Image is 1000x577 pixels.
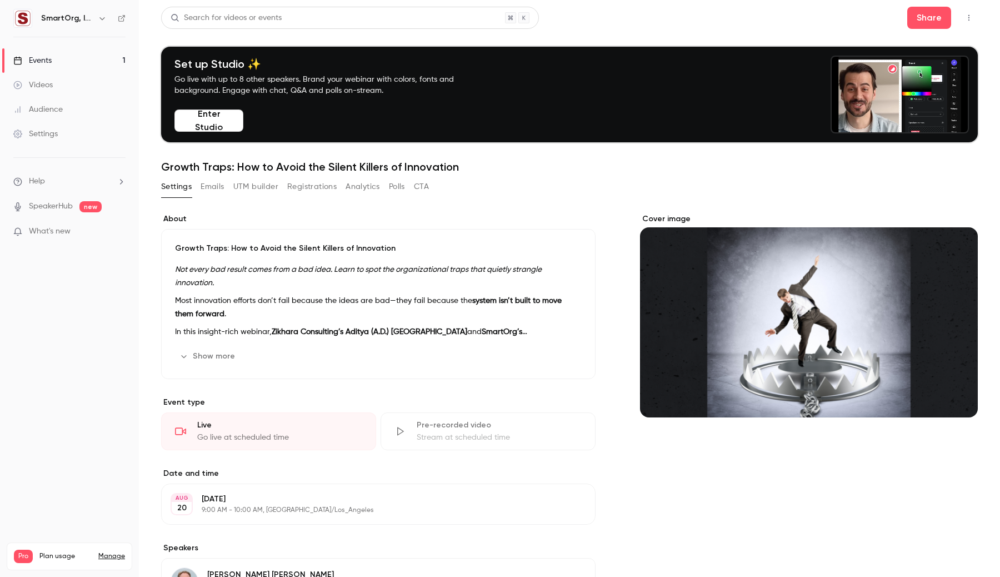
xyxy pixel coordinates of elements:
p: [DATE] [202,494,537,505]
button: CTA [414,178,429,196]
section: Cover image [640,213,978,417]
div: Events [13,55,52,66]
div: Audience [13,104,63,115]
div: Pre-recorded video [417,420,582,431]
div: Go live at scheduled time [197,432,362,443]
span: Pro [14,550,33,563]
p: Most innovation efforts don’t fail because the ideas are bad—they fail because the . [175,294,582,321]
label: Speakers [161,543,596,554]
div: Search for videos or events [171,12,282,24]
p: Growth Traps: How to Avoid the Silent Killers of Innovation [175,243,582,254]
button: Registrations [287,178,337,196]
h6: SmartOrg, Inc. [41,13,93,24]
p: In this insight-rich webinar, and expose the unseen forces we call —bureaucratic bottlenecks, rig... [175,325,582,339]
button: Share [907,7,951,29]
div: Videos [13,79,53,91]
button: Emails [201,178,224,196]
a: SpeakerHub [29,201,73,212]
label: About [161,213,596,225]
button: UTM builder [233,178,278,196]
em: Not every bad result comes from a bad idea. Learn to spot the organizational traps that quietly s... [175,266,542,287]
div: AUG [172,494,192,502]
p: 9:00 AM - 10:00 AM, [GEOGRAPHIC_DATA]/Los_Angeles [202,506,537,515]
div: Settings [13,128,58,140]
li: help-dropdown-opener [13,176,126,187]
strong: Zikhara Consulting’s Aditya (A.D.) [GEOGRAPHIC_DATA] [272,328,467,336]
span: What's new [29,226,71,237]
p: Event type [161,397,596,408]
img: SmartOrg, Inc. [14,9,32,27]
button: Polls [389,178,405,196]
span: new [79,201,102,212]
label: Date and time [161,468,596,479]
button: Settings [161,178,192,196]
button: Analytics [346,178,380,196]
button: Show more [175,347,242,365]
div: Live [197,420,362,431]
h1: Growth Traps: How to Avoid the Silent Killers of Innovation [161,160,978,173]
h4: Set up Studio ✨ [174,57,480,71]
span: Help [29,176,45,187]
div: Stream at scheduled time [417,432,582,443]
p: 20 [177,503,187,514]
p: Go live with up to 8 other speakers. Brand your webinar with colors, fonts and background. Engage... [174,74,480,96]
span: Plan usage [39,552,92,561]
div: Pre-recorded videoStream at scheduled time [381,412,596,450]
div: LiveGo live at scheduled time [161,412,376,450]
button: Enter Studio [174,110,243,132]
label: Cover image [640,213,978,225]
a: Manage [98,552,125,561]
